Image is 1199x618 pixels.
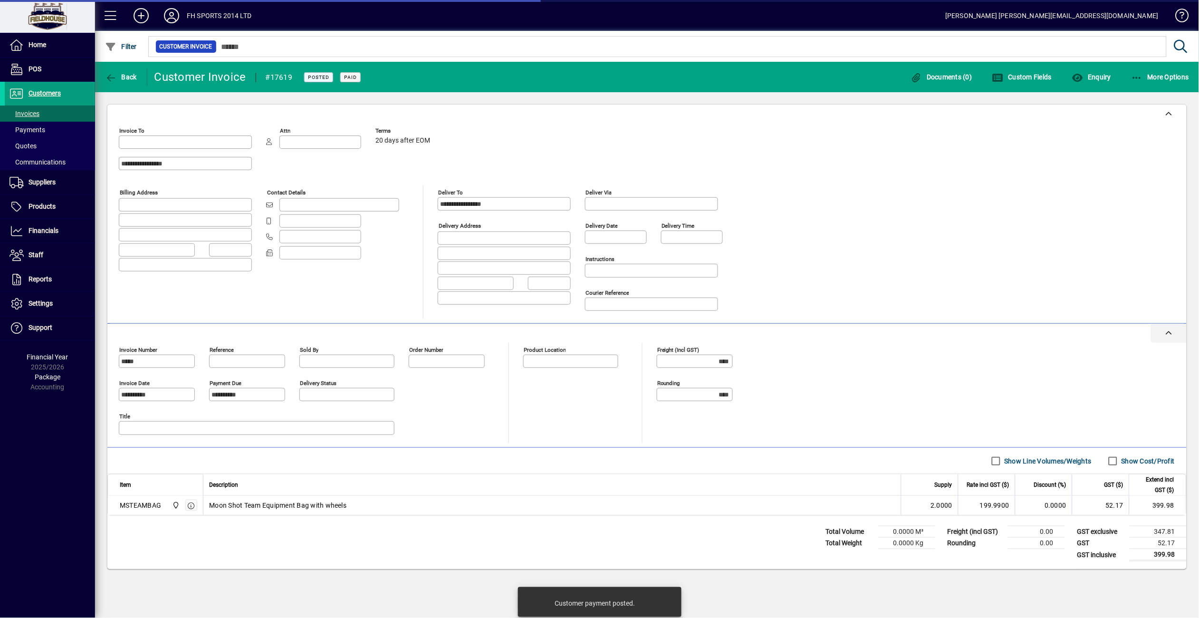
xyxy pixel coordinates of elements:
a: Reports [5,268,95,291]
span: Reports [29,275,52,283]
td: Total Weight [821,538,878,549]
span: Settings [29,299,53,307]
span: Invoices [10,110,39,117]
a: Quotes [5,138,95,154]
mat-label: Deliver To [438,189,463,196]
a: Staff [5,243,95,267]
mat-label: Courier Reference [585,290,629,296]
button: Custom Fields [990,68,1055,86]
td: 0.0000 M³ [878,526,935,538]
span: Discount (%) [1034,480,1066,490]
mat-label: Invoice To [119,127,144,134]
td: 0.00 [1008,526,1065,538]
span: Posted [308,74,329,80]
a: POS [5,58,95,81]
span: POS [29,65,41,73]
span: Back [105,73,137,81]
button: Profile [156,7,187,24]
button: More Options [1129,68,1192,86]
mat-label: Freight (incl GST) [657,347,700,353]
span: Enquiry [1072,73,1111,81]
td: Rounding [943,538,1008,549]
span: Payments [10,126,45,134]
button: Filter [103,38,139,55]
button: Documents (0) [908,68,975,86]
span: Products [29,203,56,210]
a: Communications [5,154,95,170]
a: Payments [5,122,95,138]
td: GST inclusive [1073,549,1130,561]
mat-label: Sold by [300,347,318,353]
td: 0.00 [1008,538,1065,549]
td: Freight (incl GST) [943,526,1008,538]
a: Knowledge Base [1168,2,1187,33]
mat-label: Title [119,413,130,420]
span: Documents (0) [911,73,972,81]
mat-label: Attn [280,127,290,134]
span: Terms [375,128,432,134]
mat-label: Reference [210,347,234,353]
a: Suppliers [5,171,95,194]
span: Financial Year [27,353,68,361]
td: 0.0000 Kg [878,538,935,549]
td: 0.0000 [1015,496,1072,515]
td: 347.81 [1130,526,1187,538]
button: Enquiry [1069,68,1113,86]
span: Customer Invoice [160,42,212,51]
span: Supply [935,480,952,490]
a: Settings [5,292,95,316]
span: Quotes [10,142,37,150]
mat-label: Delivery time [662,222,695,229]
mat-label: Delivery status [300,380,336,386]
span: Paid [344,74,357,80]
mat-label: Payment due [210,380,241,386]
mat-label: Invoice date [119,380,150,386]
td: GST exclusive [1073,526,1130,538]
span: Customers [29,89,61,97]
app-page-header-button: Back [95,68,147,86]
span: Support [29,324,52,331]
span: Description [209,480,238,490]
mat-label: Deliver via [585,189,612,196]
span: Suppliers [29,178,56,186]
mat-label: Product location [524,347,566,353]
a: Home [5,33,95,57]
a: Invoices [5,106,95,122]
span: Custom Fields [992,73,1052,81]
button: Add [126,7,156,24]
td: 52.17 [1130,538,1187,549]
button: Back [103,68,139,86]
span: More Options [1132,73,1189,81]
div: Customer payment posted. [555,599,635,608]
a: Products [5,195,95,219]
div: #17619 [266,70,293,85]
td: 399.98 [1129,496,1186,515]
span: Staff [29,251,43,259]
span: GST ($) [1104,480,1123,490]
a: Support [5,316,95,340]
div: Customer Invoice [154,69,246,85]
span: Filter [105,43,137,50]
mat-label: Invoice number [119,347,157,353]
div: 199.9900 [964,501,1009,510]
div: MSTEAMBAG [120,501,161,510]
mat-label: Delivery date [585,222,618,229]
td: Total Volume [821,526,878,538]
span: Rate incl GST ($) [967,480,1009,490]
td: GST [1073,538,1130,549]
span: Extend incl GST ($) [1135,474,1174,495]
div: FH SPORTS 2014 LTD [187,8,251,23]
span: Financials [29,227,58,234]
mat-label: Order number [409,347,443,353]
mat-label: Instructions [585,256,614,262]
span: Central [170,500,181,511]
mat-label: Rounding [657,380,680,386]
label: Show Line Volumes/Weights [1003,456,1092,466]
label: Show Cost/Profit [1120,456,1175,466]
span: Item [120,480,131,490]
td: 52.17 [1072,496,1129,515]
td: 399.98 [1130,549,1187,561]
span: 20 days after EOM [375,137,430,145]
a: Financials [5,219,95,243]
span: 2.0000 [931,501,953,510]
